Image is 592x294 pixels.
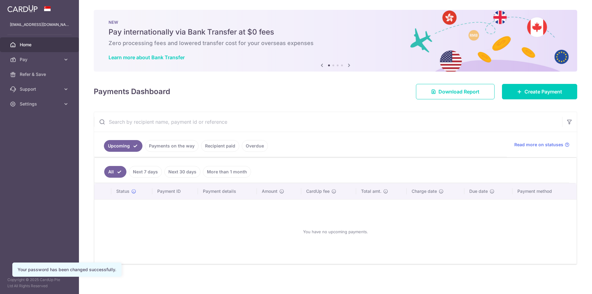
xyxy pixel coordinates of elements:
[7,5,38,12] img: CardUp
[18,267,116,273] div: Your password has been changed successfully.
[104,140,142,152] a: Upcoming
[20,101,60,107] span: Settings
[152,183,198,199] th: Payment ID
[242,140,268,152] a: Overdue
[164,166,200,178] a: Next 30 days
[306,188,330,194] span: CardUp fee
[198,183,257,199] th: Payment details
[94,86,170,97] h4: Payments Dashboard
[104,166,126,178] a: All
[438,88,479,95] span: Download Report
[20,56,60,63] span: Pay
[512,183,577,199] th: Payment method
[416,84,495,99] a: Download Report
[524,88,562,95] span: Create Payment
[20,42,60,48] span: Home
[262,188,277,194] span: Amount
[502,84,577,99] a: Create Payment
[20,86,60,92] span: Support
[201,140,239,152] a: Recipient paid
[94,112,562,132] input: Search by recipient name, payment id or reference
[109,27,562,37] h5: Pay internationally via Bank Transfer at $0 fees
[10,22,69,28] p: [EMAIL_ADDRESS][DOMAIN_NAME]
[514,142,569,148] a: Read more on statuses
[109,39,562,47] h6: Zero processing fees and lowered transfer cost for your overseas expenses
[145,140,199,152] a: Payments on the way
[514,142,563,148] span: Read more on statuses
[469,188,488,194] span: Due date
[94,10,577,72] img: Bank transfer banner
[116,188,129,194] span: Status
[109,20,562,25] p: NEW
[361,188,381,194] span: Total amt.
[129,166,162,178] a: Next 7 days
[412,188,437,194] span: Charge date
[20,71,60,77] span: Refer & Save
[203,166,251,178] a: More than 1 month
[102,205,569,259] div: You have no upcoming payments.
[109,54,185,60] a: Learn more about Bank Transfer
